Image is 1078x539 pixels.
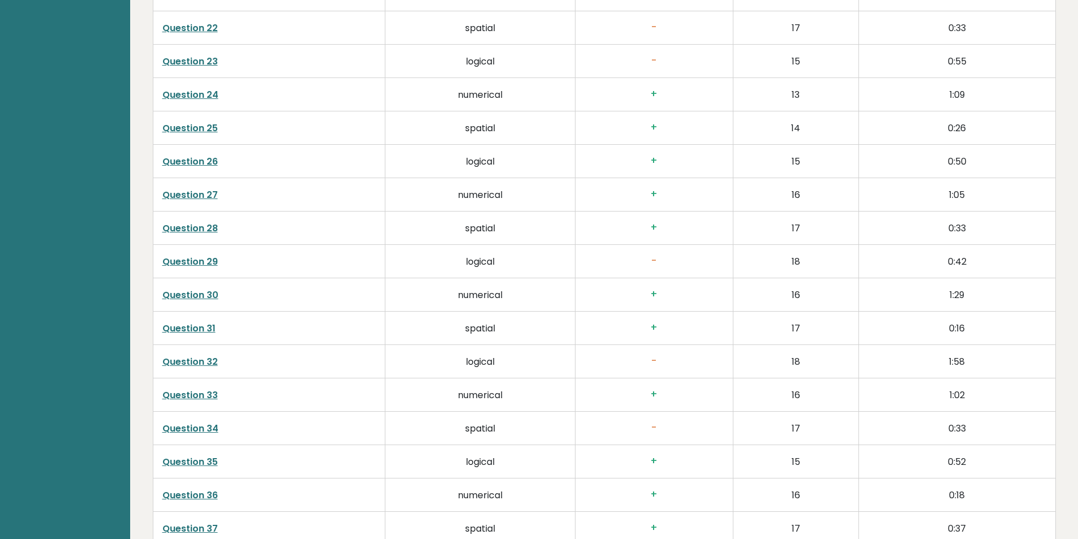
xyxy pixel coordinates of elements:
[385,212,575,245] td: spatial
[585,322,724,334] h3: +
[858,111,1055,145] td: 0:26
[385,11,575,45] td: spatial
[733,212,858,245] td: 17
[385,78,575,111] td: numerical
[385,45,575,78] td: logical
[858,212,1055,245] td: 0:33
[858,245,1055,278] td: 0:42
[162,88,218,101] a: Question 24
[858,378,1055,412] td: 1:02
[858,345,1055,378] td: 1:58
[162,55,218,68] a: Question 23
[585,422,724,434] h3: -
[733,345,858,378] td: 18
[585,455,724,467] h3: +
[733,45,858,78] td: 15
[162,255,218,268] a: Question 29
[858,78,1055,111] td: 1:09
[585,122,724,133] h3: +
[385,445,575,478] td: logical
[585,522,724,534] h3: +
[162,322,216,335] a: Question 31
[733,111,858,145] td: 14
[385,145,575,178] td: logical
[733,312,858,345] td: 17
[733,478,858,512] td: 16
[733,78,858,111] td: 13
[385,111,575,145] td: spatial
[733,412,858,445] td: 17
[162,522,218,535] a: Question 37
[162,288,218,301] a: Question 30
[162,389,218,402] a: Question 33
[162,355,218,368] a: Question 32
[385,245,575,278] td: logical
[585,355,724,367] h3: -
[733,278,858,312] td: 16
[385,478,575,512] td: numerical
[385,345,575,378] td: logical
[858,412,1055,445] td: 0:33
[162,188,218,201] a: Question 27
[585,389,724,400] h3: +
[585,255,724,267] h3: -
[858,312,1055,345] td: 0:16
[858,178,1055,212] td: 1:05
[585,489,724,501] h3: +
[162,21,218,35] a: Question 22
[585,21,724,33] h3: -
[858,478,1055,512] td: 0:18
[585,288,724,300] h3: +
[162,489,218,502] a: Question 36
[162,422,218,435] a: Question 34
[858,11,1055,45] td: 0:33
[385,178,575,212] td: numerical
[585,88,724,100] h3: +
[733,145,858,178] td: 15
[733,178,858,212] td: 16
[733,445,858,478] td: 15
[733,245,858,278] td: 18
[585,55,724,67] h3: -
[733,11,858,45] td: 17
[162,122,218,135] a: Question 25
[385,312,575,345] td: spatial
[858,278,1055,312] td: 1:29
[858,445,1055,478] td: 0:52
[385,378,575,412] td: numerical
[585,222,724,234] h3: +
[585,188,724,200] h3: +
[733,378,858,412] td: 16
[585,155,724,167] h3: +
[162,455,218,468] a: Question 35
[385,412,575,445] td: spatial
[385,278,575,312] td: numerical
[162,222,218,235] a: Question 28
[858,145,1055,178] td: 0:50
[858,45,1055,78] td: 0:55
[162,155,218,168] a: Question 26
